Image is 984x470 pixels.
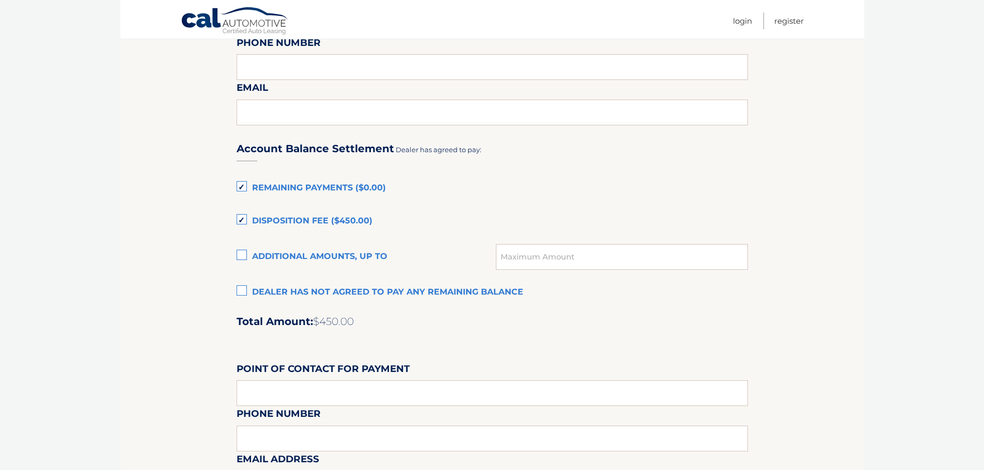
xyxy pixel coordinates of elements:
[181,7,289,37] a: Cal Automotive
[237,178,748,199] label: Remaining Payments ($0.00)
[237,282,748,303] label: Dealer has not agreed to pay any remaining balance
[733,12,752,29] a: Login
[237,247,496,267] label: Additional amounts, up to
[774,12,804,29] a: Register
[496,244,747,270] input: Maximum Amount
[237,80,268,99] label: Email
[237,315,748,328] h2: Total Amount:
[396,145,481,154] span: Dealer has agreed to pay:
[313,315,354,328] span: $450.00
[237,211,748,232] label: Disposition Fee ($450.00)
[237,35,321,54] label: Phone Number
[237,361,410,380] label: Point of Contact for Payment
[237,142,394,155] h3: Account Balance Settlement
